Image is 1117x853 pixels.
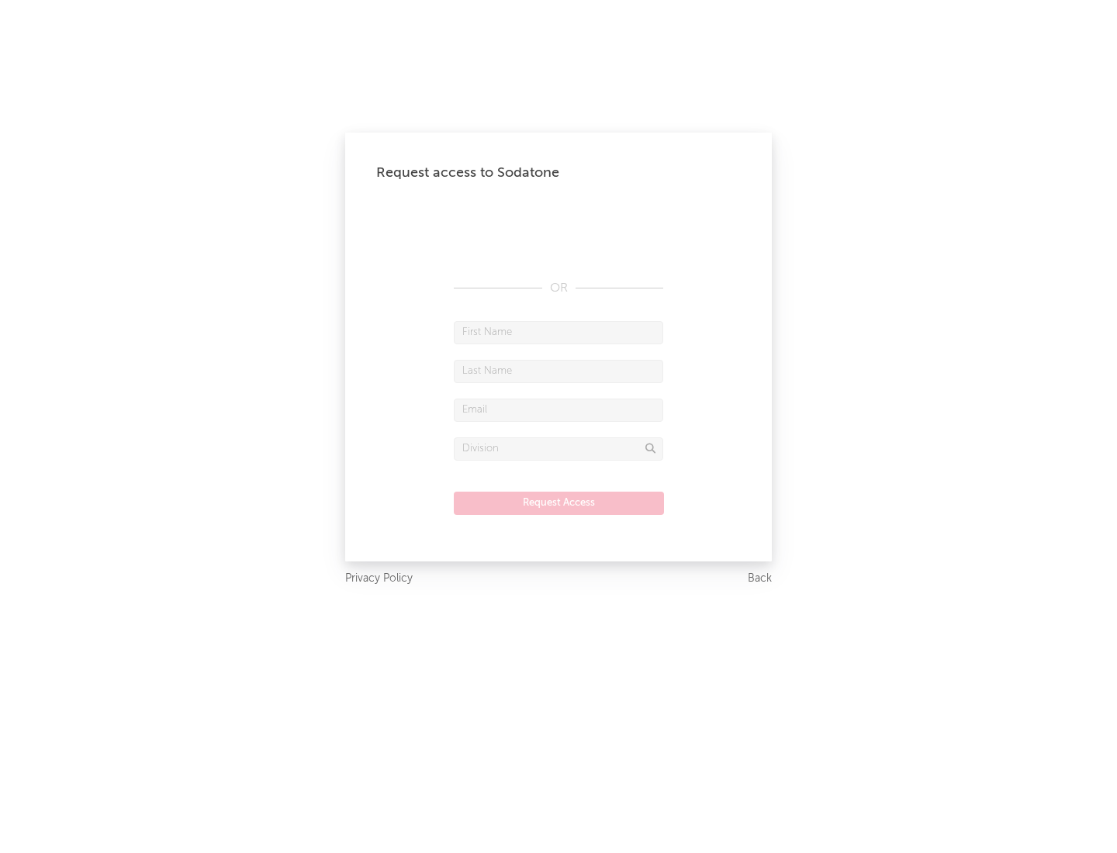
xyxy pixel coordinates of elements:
input: Division [454,437,663,461]
a: Back [748,569,772,589]
div: Request access to Sodatone [376,164,741,182]
div: OR [454,279,663,298]
a: Privacy Policy [345,569,413,589]
input: Email [454,399,663,422]
input: Last Name [454,360,663,383]
input: First Name [454,321,663,344]
button: Request Access [454,492,664,515]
